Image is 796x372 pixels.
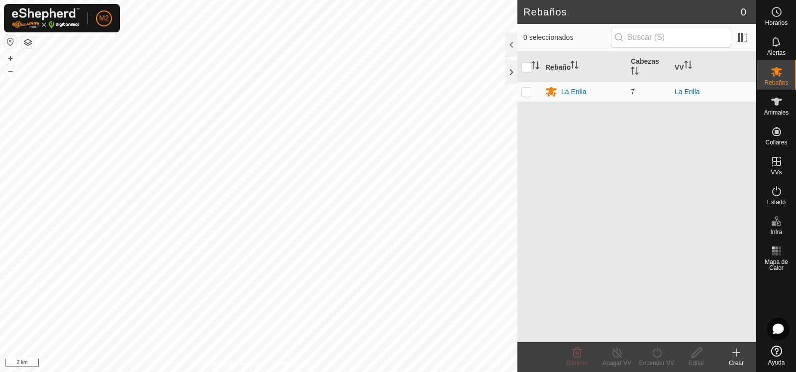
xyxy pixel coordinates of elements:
font: Eliminar [566,360,588,367]
font: Contáctanos [277,360,310,367]
font: Apagar VV [602,360,631,367]
font: Cabezas [631,57,659,65]
div: La Erilla [561,87,587,97]
input: Buscar (S) [611,27,731,48]
font: Rebaño [545,63,571,71]
img: Logo Gallagher [12,8,80,28]
font: + [8,53,13,63]
font: 0 [741,6,746,17]
button: + [4,52,16,64]
font: Estado [767,199,786,206]
p-sorticon: Activar para ordenar [531,63,539,71]
font: 0 seleccionados [523,33,573,41]
span: Horarios [765,20,788,26]
font: Animales [764,109,789,116]
button: Capas del Mapa [22,36,34,48]
font: Rebaños [523,6,567,17]
p-sorticon: Activar para ordenar [571,62,579,70]
span: Mapa de Calor [759,259,794,271]
button: – [4,65,16,77]
p-sorticon: Activar para ordenar [631,68,639,76]
font: Editar [689,360,704,367]
font: Rebaños [764,79,788,86]
font: VV [675,63,684,71]
font: – [8,66,13,76]
font: Encender VV [639,360,675,367]
font: Política de Privacidad [207,360,265,367]
button: Restablecer mapa [4,36,16,48]
font: Infra [770,229,782,236]
font: Alertas [767,49,786,56]
a: Contáctanos [277,359,310,368]
font: Crear [729,360,744,367]
font: VVs [771,169,782,176]
font: Collares [765,139,787,146]
a: Ayuda [757,342,796,370]
span: 7 [631,88,635,96]
span: M2 [99,13,108,23]
p-sorticon: Activar para ordenar [684,62,692,70]
a: Política de Privacidad [207,359,265,368]
a: La Erilla [675,88,700,96]
font: Ayuda [768,359,785,366]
